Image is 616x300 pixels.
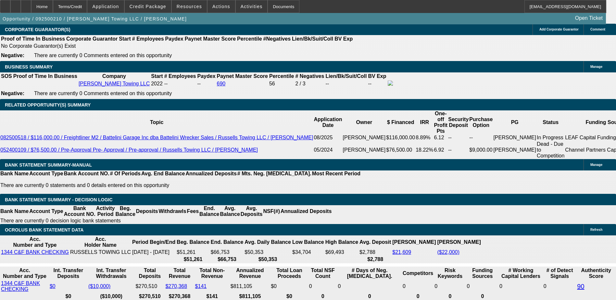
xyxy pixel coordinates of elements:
[448,141,469,159] td: --
[230,293,270,300] th: $811,105
[415,134,434,141] td: 8.89%
[210,236,244,248] th: End. Balance
[49,267,87,280] th: Int. Transfer Deposits
[448,134,469,141] td: --
[132,236,176,248] th: Period Begin/End
[572,13,605,24] a: Open Ticket
[177,4,202,9] span: Resources
[469,141,493,159] td: $9,000.00
[337,267,402,280] th: # Days of Neg. [MEDICAL_DATA].
[499,267,543,280] th: # Working Capital Lenders
[13,73,78,80] th: Proof of Time In Business
[309,280,337,293] td: 0
[388,81,393,86] img: facebook-icon.png
[165,36,183,42] b: Paydex
[434,280,466,293] td: 0
[130,4,166,9] span: Credit Package
[70,249,131,256] td: RUSSELLS TOWING LLC
[110,170,141,177] th: # Of Periods
[270,293,308,300] th: $0
[536,110,565,134] th: Status
[217,73,268,79] b: Paynet Master Score
[359,249,391,256] td: $2,788
[176,256,209,263] th: $51,261
[236,0,268,13] button: Activities
[88,293,135,300] th: ($10,000)
[135,293,164,300] th: $270,510
[434,110,448,134] th: One-off Profit Pts
[115,205,135,218] th: Beg. Balance
[467,293,498,300] th: 0
[217,81,226,86] a: 690
[359,256,391,263] th: $2,788
[1,267,49,280] th: Acc. Number and Type
[187,205,199,218] th: Fees
[34,91,172,96] span: There are currently 0 Comments entered on this opportunity
[88,283,111,289] a: ($10,000)
[269,73,294,79] b: Percentile
[270,267,308,280] th: Total Loan Proceeds
[158,205,186,218] th: Withdrawls
[448,110,469,134] th: Security Deposit
[499,283,502,289] span: 0
[292,249,324,256] td: $34,704
[165,283,187,289] a: $270,368
[295,81,324,87] div: 2 / 3
[469,110,493,134] th: Purchase Option
[269,81,294,87] div: 56
[434,134,448,141] td: 6.12
[92,4,119,9] span: Application
[312,170,361,177] th: Most Recent Period
[577,283,584,290] a: 90
[151,73,163,79] b: Start
[5,227,83,232] span: OCROLUS BANK STATEMENT DATA
[5,102,91,107] span: RELATED OPPORTUNITY(S) SUMMARY
[135,280,164,293] td: $270,510
[231,283,270,289] div: $811,105
[141,170,185,177] th: Avg. End Balance
[230,267,270,280] th: Annualized Revenue
[207,0,235,13] button: Actions
[577,267,615,280] th: Authenticity Score
[0,147,258,153] a: 052400109 / $76,500.00 / Pre-Approval Pre- Approval / Pre-approval / Russells Towing LLC / [PERSO...
[368,80,387,87] td: --
[220,205,240,218] th: Avg. Balance
[469,134,493,141] td: --
[212,4,230,9] span: Actions
[0,182,360,188] p: There are currently 0 statements and 0 details entered on this opportunity
[1,36,65,42] th: Proof of Time In Business
[125,0,171,13] button: Credit Package
[240,205,263,218] th: Avg. Deposits
[539,28,579,31] span: Add Corporate Guarantor
[165,267,194,280] th: Total Revenue
[197,80,216,87] td: --
[176,249,209,256] td: $51,261
[270,280,308,293] td: $0
[1,43,356,49] td: No Corporate Guarantor(s) Exist
[195,267,230,280] th: Total Non-Revenue
[434,293,466,300] th: 0
[359,236,391,248] th: Avg. Deposit
[66,36,118,42] b: Corporate Guarantor
[467,280,498,293] td: 0
[5,27,70,32] span: CORPORATE GUARANTOR(S)
[368,73,386,79] b: BV Exp
[64,170,110,177] th: Bank Account NO.
[1,53,24,58] b: Negative:
[49,293,87,300] th: $0
[119,36,131,42] b: Start
[536,141,565,159] td: Dead - Due to Competition
[50,283,56,289] a: $0
[1,236,69,248] th: Acc. Number and Type
[590,163,602,167] span: Manage
[313,134,342,141] td: 08/2025
[402,267,434,280] th: Competitors
[3,16,187,21] span: Opportunity / 092500210 / [PERSON_NAME] Towing LLC / [PERSON_NAME]
[467,267,498,280] th: Funding Sources
[244,236,291,248] th: Avg. Daily Balance
[337,293,402,300] th: 0
[337,280,402,293] td: 0
[263,205,280,218] th: NSF(#)
[536,134,565,141] td: In Progress
[386,110,415,134] th: $ Financed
